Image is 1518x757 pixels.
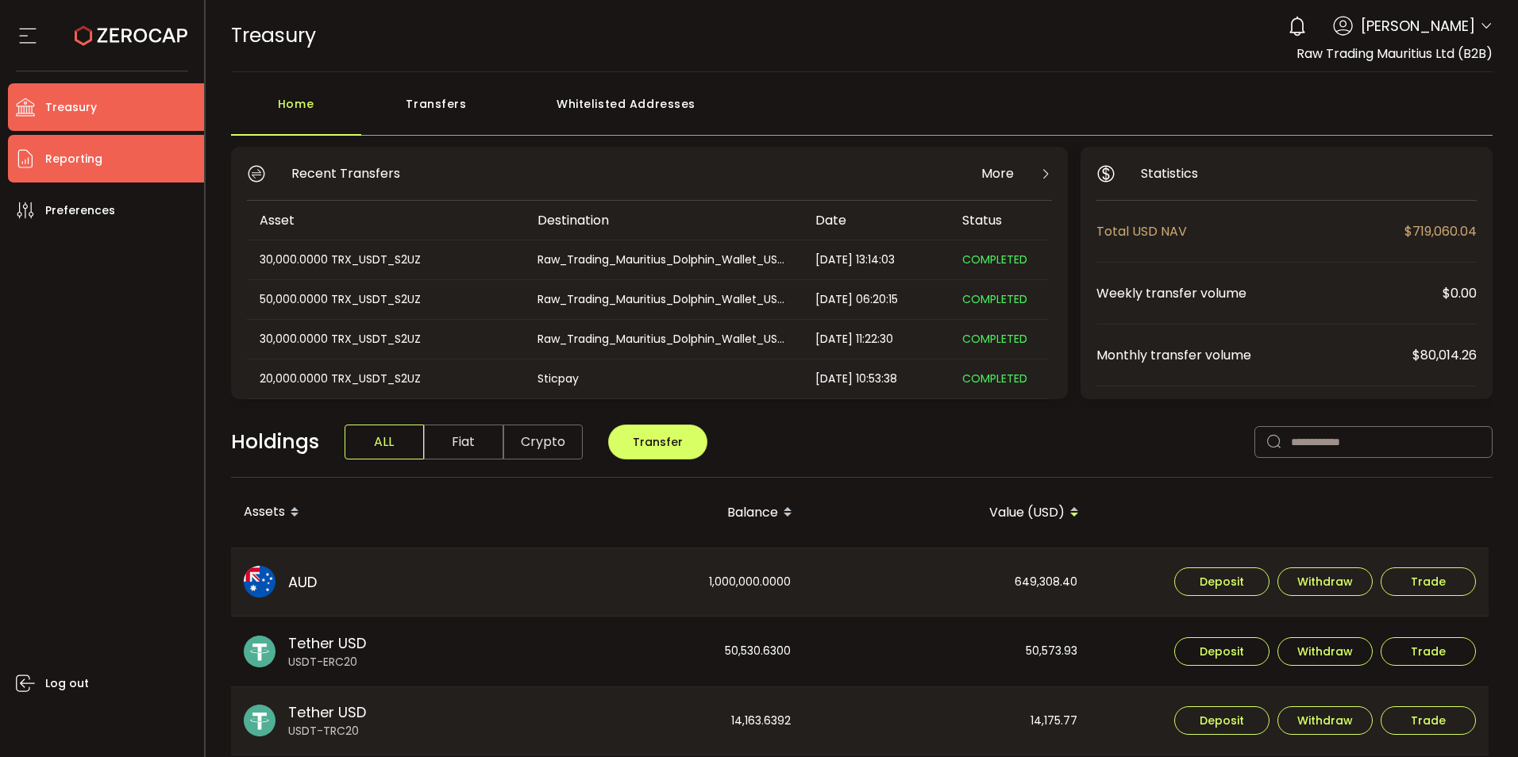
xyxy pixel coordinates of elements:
button: Withdraw [1277,637,1373,666]
span: Fiat [424,425,503,459]
span: Deposit [1200,576,1244,587]
div: 50,530.6300 [518,617,803,686]
div: 30,000.0000 TRX_USDT_S2UZ [247,330,523,348]
button: Withdraw [1277,567,1373,596]
iframe: Chat Widget [1439,681,1518,757]
span: Deposit [1200,715,1244,726]
span: Treasury [45,96,97,119]
span: Withdraw [1297,715,1353,726]
div: Raw_Trading_Mauritius_Dolphin_Wallet_USDT [525,330,801,348]
span: ALL [345,425,424,459]
div: Transfers [361,88,512,136]
div: Home [231,88,361,136]
span: COMPLETED [962,252,1027,267]
div: 14,175.77 [805,687,1090,755]
span: Trade [1411,646,1446,657]
div: Sticpay [525,370,801,388]
span: Trade [1411,715,1446,726]
button: Deposit [1174,706,1269,735]
div: 30,000.0000 TRX_USDT_S2UZ [247,251,523,269]
span: Trade [1411,576,1446,587]
span: Recent Transfers [291,163,400,183]
img: usdt_portfolio.svg [244,636,275,667]
span: Tether USD [288,701,366,723]
button: Trade [1381,567,1476,596]
span: Treasury [231,21,316,49]
img: usdt_portfolio.svg [244,705,275,736]
span: Transfer [633,434,683,450]
span: USDT-ERC20 [288,654,366,671]
div: Assets [231,499,518,526]
span: AUD [288,571,317,593]
div: 50,000.0000 TRX_USDT_S2UZ [247,290,523,309]
span: Log out [45,672,89,695]
div: 1,000,000.0000 [518,548,803,617]
button: Withdraw [1277,706,1373,735]
span: Withdraw [1297,646,1353,657]
span: Weekly transfer volume [1096,283,1443,303]
div: 50,573.93 [805,617,1090,686]
button: Trade [1381,637,1476,666]
span: Holdings [231,427,319,457]
span: COMPLETED [962,331,1027,347]
div: 20,000.0000 TRX_USDT_S2UZ [247,370,523,388]
div: [DATE] 11:22:30 [803,330,950,348]
div: Value (USD) [805,499,1092,526]
div: Raw_Trading_Mauritius_Dolphin_Wallet_USDT [525,290,801,309]
span: Preferences [45,199,115,222]
span: Monthly transfer volume [1096,345,1412,365]
span: Raw Trading Mauritius Ltd (B2B) [1296,44,1493,63]
div: Destination [525,211,803,229]
span: Reporting [45,148,102,171]
span: $80,014.26 [1412,345,1477,365]
span: $719,060.04 [1404,221,1477,241]
button: Deposit [1174,567,1269,596]
div: [DATE] 06:20:15 [803,290,950,309]
span: COMPLETED [962,291,1027,307]
div: 14,163.6392 [518,687,803,755]
span: More [981,163,1014,183]
div: Raw_Trading_Mauritius_Dolphin_Wallet_USDT [525,251,801,269]
div: Whitelisted Addresses [512,88,741,136]
span: $0.00 [1443,283,1477,303]
div: Date [803,211,950,229]
span: Withdraw [1297,576,1353,587]
span: Tether USD [288,632,366,654]
button: Transfer [608,425,707,459]
div: [DATE] 10:53:38 [803,370,950,388]
div: Balance [518,499,805,526]
span: Deposit [1200,646,1244,657]
div: Status [950,211,1049,229]
div: 649,308.40 [805,548,1090,617]
span: Crypto [503,425,583,459]
span: Total USD NAV [1096,221,1404,241]
span: [PERSON_NAME] [1361,15,1475,37]
button: Trade [1381,706,1476,735]
div: Asset [247,211,525,229]
span: COMPLETED [962,371,1027,386]
div: [DATE] 13:14:03 [803,251,950,269]
span: USDT-TRC20 [288,723,366,740]
img: aud_portfolio.svg [244,566,275,598]
span: Statistics [1141,163,1198,183]
button: Deposit [1174,637,1269,666]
